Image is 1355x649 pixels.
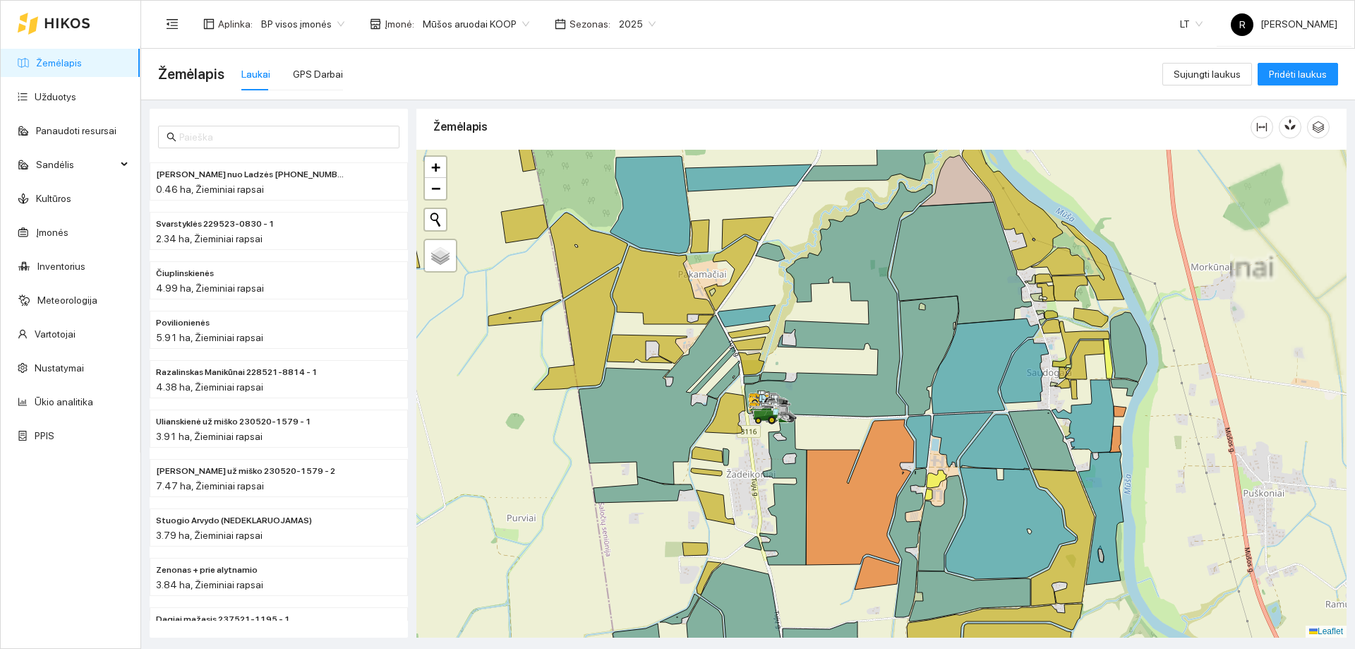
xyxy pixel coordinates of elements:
span: 4.38 ha, Žieminiai rapsai [156,381,263,393]
input: Paieška [179,129,391,145]
span: 3.84 ha, Žieminiai rapsai [156,579,263,590]
button: Pridėti laukus [1258,63,1338,85]
div: Laukai [241,66,270,82]
span: Ulianskienė už miško 230520-1579 - 1 [156,415,311,429]
button: Sujungti laukus [1162,63,1252,85]
span: 7.47 ha, Žieminiai rapsai [156,480,264,492]
span: Sandėlis [36,150,116,179]
a: Nustatymai [35,362,84,374]
a: Layers [425,240,456,271]
a: Zoom in [425,157,446,178]
span: R [1239,13,1246,36]
span: shop [370,18,381,30]
span: LT [1180,13,1203,35]
span: calendar [555,18,566,30]
span: Sezonas : [570,16,610,32]
a: Įmonės [36,227,68,238]
span: search [167,132,176,142]
span: Mūšos aruodai KOOP [423,13,529,35]
a: Meteorologija [37,294,97,306]
span: BP visos įmonės [261,13,344,35]
span: Razalinskas Manikūnai 228521-8814 - 1 [156,366,318,379]
span: Nakvosienė už miško 230520-1579 - 2 [156,465,335,478]
span: Čiuplinskienės [156,267,214,280]
div: Žemėlapis [433,107,1251,147]
span: column-width [1251,121,1272,133]
span: 3.79 ha, Žieminiai rapsai [156,530,263,541]
span: Žemėlapis [158,63,224,85]
span: 4.99 ha, Žieminiai rapsai [156,282,264,294]
span: Dagiai mažasis 237521-1195 - 1 [156,613,290,626]
span: Sujungti laukus [1174,66,1241,82]
span: + [431,158,440,176]
span: Stuogio Arvydo (NEDEKLARUOJAMAS) [156,514,312,528]
div: GPS Darbai [293,66,343,82]
a: PPIS [35,430,54,441]
a: Ūkio analitika [35,396,93,407]
span: 0.46 ha, Žieminiai rapsai [156,184,264,195]
a: Vartotojai [35,328,76,340]
span: 2025 [619,13,656,35]
span: 5.91 ha, Žieminiai rapsai [156,332,263,343]
button: menu-fold [158,10,186,38]
a: Sujungti laukus [1162,69,1252,80]
a: Pridėti laukus [1258,69,1338,80]
a: Panaudoti resursai [36,125,116,136]
span: Pridėti laukus [1269,66,1327,82]
a: Užduotys [35,91,76,102]
span: Įmonė : [385,16,414,32]
span: Svarstyklės 229523-0830 - 1 [156,218,275,231]
span: Paškevičiaus Felikso nuo Ladzės (2) 229525-2470 - 2 [156,168,345,181]
button: column-width [1251,116,1273,138]
span: Zenonas + prie alytnamio [156,564,258,577]
a: Leaflet [1309,626,1343,636]
span: Aplinka : [218,16,253,32]
span: 2.34 ha, Žieminiai rapsai [156,233,263,244]
button: Initiate a new search [425,209,446,230]
span: layout [203,18,215,30]
a: Žemėlapis [36,57,82,69]
a: Zoom out [425,178,446,199]
a: Kultūros [36,193,71,204]
span: [PERSON_NAME] [1231,18,1337,30]
span: 3.91 ha, Žieminiai rapsai [156,431,263,442]
a: Inventorius [37,261,85,272]
span: Povilionienės [156,316,210,330]
span: menu-fold [166,18,179,30]
span: − [431,179,440,197]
